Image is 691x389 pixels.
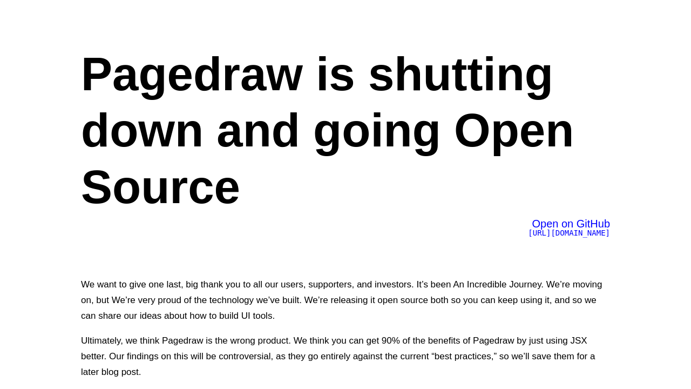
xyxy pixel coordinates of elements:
span: Open on GitHub [532,218,610,230]
p: We want to give one last, big thank you to all our users, supporters, and investors. It’s been An... [81,277,610,324]
a: Open on GitHub[URL][DOMAIN_NAME] [528,220,610,237]
h1: Pagedraw is shutting down and going Open Source [81,46,610,215]
span: [URL][DOMAIN_NAME] [528,229,610,237]
p: Ultimately, we think Pagedraw is the wrong product. We think you can get 90% of the benefits of P... [81,333,610,380]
